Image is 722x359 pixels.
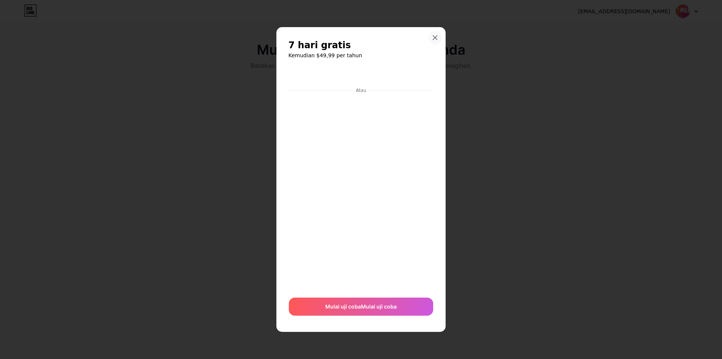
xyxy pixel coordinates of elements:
font: Mulai uji coba [325,303,361,310]
font: Kemudian $49,99 per tahun [288,52,362,58]
font: Atau [356,88,366,93]
font: 7 hari gratis [288,40,351,50]
iframe: Bingkai tombol pembayaran aman [289,67,433,85]
font: Mulai uji coba [361,303,397,310]
iframe: Bingkai input pembayaran aman [287,94,435,290]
